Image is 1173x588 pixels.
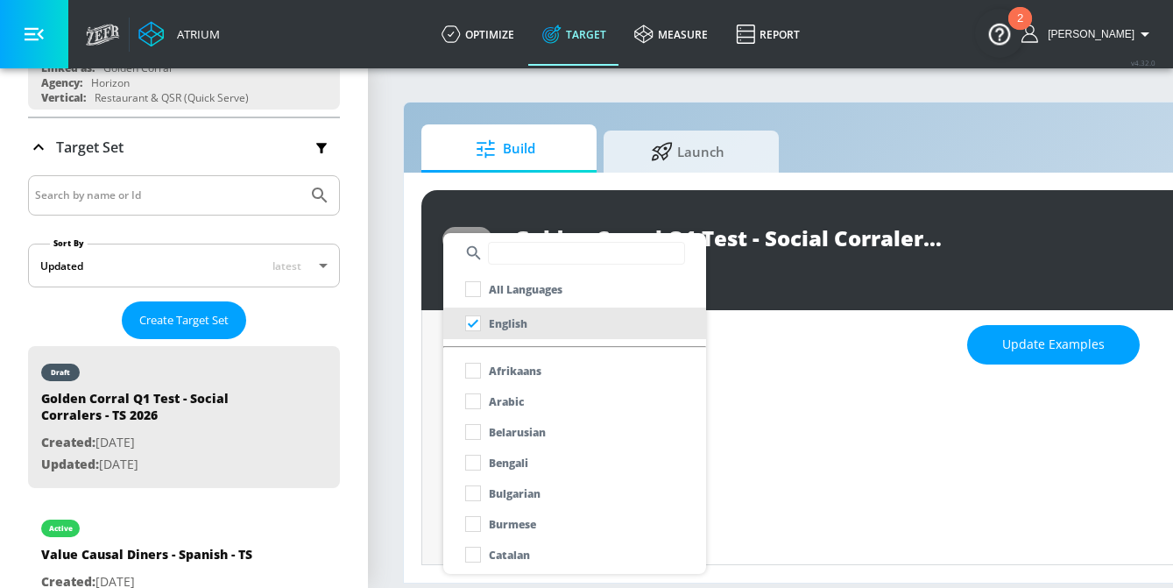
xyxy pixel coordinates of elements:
p: Arabic [489,393,524,411]
p: Afrikaans [489,362,541,380]
p: Belarusian [489,423,546,442]
p: Bengali [489,454,528,472]
p: All Languages [489,280,562,299]
p: Bulgarian [489,485,541,503]
p: Burmese [489,515,536,534]
p: Catalan [489,546,530,564]
div: 2 [1017,18,1023,41]
p: English [489,315,527,333]
button: Open Resource Center, 2 new notifications [975,9,1024,58]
